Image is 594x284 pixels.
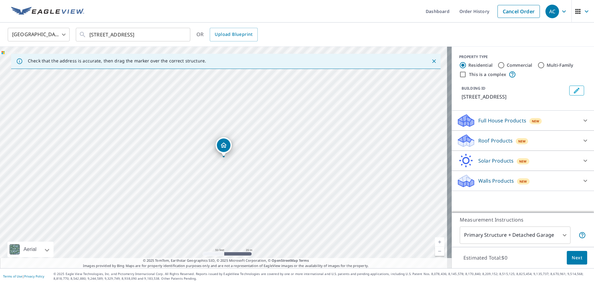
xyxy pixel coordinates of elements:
div: AC [545,5,559,18]
div: Full House ProductsNew [457,113,589,128]
span: Upload Blueprint [215,31,252,38]
div: Solar ProductsNew [457,153,589,168]
a: Terms of Use [3,274,22,278]
div: Walls ProductsNew [457,173,589,188]
label: Multi-Family [547,62,574,68]
a: Terms [299,258,309,263]
p: Estimated Total: $0 [458,251,512,265]
div: OR [196,28,258,41]
span: © 2025 TomTom, Earthstar Geographics SIO, © 2025 Microsoft Corporation, © [143,258,309,263]
p: Walls Products [478,177,514,184]
p: Measurement Instructions [460,216,586,223]
span: New [518,139,526,144]
label: Commercial [507,62,532,68]
img: EV Logo [11,7,84,16]
p: Check that the address is accurate, then drag the marker over the correct structure. [28,58,206,64]
p: © 2025 Eagle View Technologies, Inc. and Pictometry International Corp. All Rights Reserved. Repo... [54,272,591,281]
a: Cancel Order [497,5,540,18]
p: BUILDING ID [462,86,485,91]
a: Current Level 19, Zoom In [435,237,444,247]
div: Roof ProductsNew [457,133,589,148]
p: [STREET_ADDRESS] [462,93,567,100]
label: Residential [468,62,493,68]
div: Dropped pin, building 1, Residential property, 1212 N Detroit St Warsaw, IN 46580 [216,137,232,156]
button: Next [567,251,587,265]
span: Your report will include the primary structure and a detached garage if one exists. [579,231,586,239]
div: Aerial [7,242,54,257]
div: [GEOGRAPHIC_DATA] [8,26,70,43]
label: This is a complex [469,71,506,78]
p: Roof Products [478,137,513,144]
a: Upload Blueprint [210,28,257,41]
div: Primary Structure + Detached Garage [460,227,570,244]
div: PROPERTY TYPE [459,54,587,60]
p: | [3,274,44,278]
span: New [532,119,540,124]
a: Privacy Policy [24,274,44,278]
span: New [519,159,527,164]
button: Edit building 1 [569,86,584,95]
a: Current Level 19, Zoom Out [435,247,444,256]
p: Full House Products [478,117,526,124]
p: Solar Products [478,157,514,164]
div: Aerial [22,242,38,257]
a: OpenStreetMap [272,258,298,263]
span: New [519,179,527,184]
span: Next [572,254,582,262]
input: Search by address or latitude-longitude [89,26,178,43]
button: Close [430,57,438,65]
